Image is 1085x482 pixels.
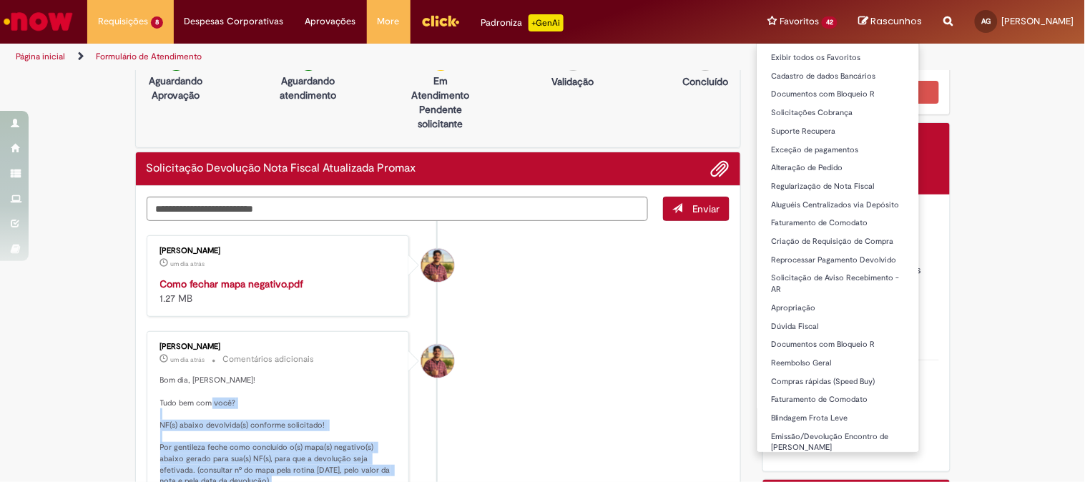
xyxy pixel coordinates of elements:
[171,355,205,364] span: um dia atrás
[160,247,398,255] div: [PERSON_NAME]
[692,202,720,215] span: Enviar
[406,74,476,102] p: Em Atendimento
[757,87,919,102] a: Documentos com Bloqueio R
[1,7,75,36] img: ServiceNow
[757,160,919,176] a: Alteração de Pedido
[757,234,919,250] a: Criação de Requisição de Compra
[147,162,416,175] h2: Solicitação Devolução Nota Fiscal Atualizada Promax Histórico de tíquete
[757,50,919,66] a: Exibir todos os Favoritos
[757,142,919,158] a: Exceção de pagamentos
[780,14,819,29] span: Favoritos
[160,343,398,351] div: [PERSON_NAME]
[757,355,919,371] a: Reembolso Geral
[16,51,65,62] a: Página inicial
[711,159,730,178] button: Adicionar anexos
[421,249,454,282] div: Vitor Jeremias Da Silva
[171,260,205,268] time: 27/08/2025 09:12:17
[757,124,919,139] a: Suporte Recupera
[185,14,284,29] span: Despesas Corporativas
[147,197,649,221] textarea: Digite sua mensagem aqui...
[142,74,211,102] p: Aguardando Aprovação
[757,197,919,213] a: Aluguéis Centralizados via Depósito
[1002,15,1074,27] span: [PERSON_NAME]
[406,102,476,131] p: Pendente solicitante
[757,270,919,297] a: Solicitação de Aviso Recebimento - AR
[305,14,356,29] span: Aprovações
[757,429,919,456] a: Emissão/Devolução Encontro de [PERSON_NAME]
[663,197,730,221] button: Enviar
[982,16,991,26] span: AG
[871,14,923,28] span: Rascunhos
[757,105,919,121] a: Solicitações Cobrança
[11,44,712,70] ul: Trilhas de página
[757,300,919,316] a: Apropriação
[757,337,919,353] a: Documentos com Bloqueio R
[378,14,400,29] span: More
[757,179,919,195] a: Regularização de Nota Fiscal
[96,51,202,62] a: Formulário de Atendimento
[757,215,919,231] a: Faturamento de Comodato
[160,277,398,305] div: 1.27 MB
[822,16,838,29] span: 42
[223,353,315,365] small: Comentários adicionais
[421,10,460,31] img: click_logo_yellow_360x200.png
[421,345,454,378] div: Vitor Jeremias Da Silva
[682,74,728,89] p: Concluído
[757,374,919,390] a: Compras rápidas (Speed Buy)
[98,14,148,29] span: Requisições
[529,14,564,31] p: +GenAi
[757,410,919,426] a: Blindagem Frota Leve
[859,15,923,29] a: Rascunhos
[757,319,919,335] a: Dúvida Fiscal
[552,74,594,89] p: Validação
[151,16,163,29] span: 8
[757,69,919,84] a: Cadastro de dados Bancários
[171,260,205,268] span: um dia atrás
[757,252,919,268] a: Reprocessar Pagamento Devolvido
[274,74,343,102] p: Aguardando atendimento
[757,43,920,453] ul: Favoritos
[481,14,564,31] div: Padroniza
[160,277,304,290] a: Como fechar mapa negativo.pdf
[757,392,919,408] a: Faturamento de Comodato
